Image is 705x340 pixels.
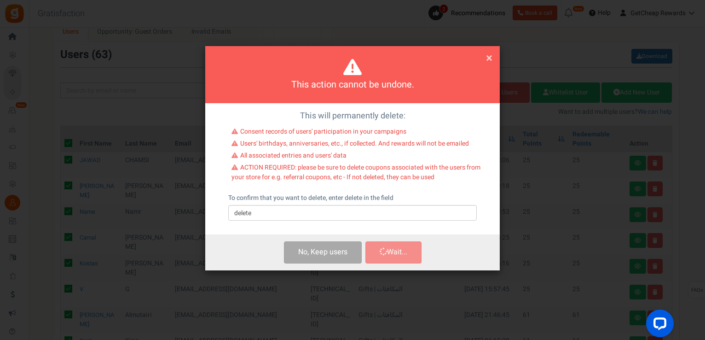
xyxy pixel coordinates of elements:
li: All associated entries and users' data [231,151,480,163]
p: This will permanently delete: [212,110,493,122]
li: Users' birthdays, anniversaries, etc., if collected. And rewards will not be emailed [231,139,480,151]
span: s [344,246,347,258]
h4: This action cannot be undone. [217,78,488,92]
button: No, Keep users [284,241,362,263]
input: delete [228,205,477,221]
span: × [486,49,492,67]
li: Consent records of users' participation in your campaigns [231,127,480,139]
li: ACTION REQUIRED: please be sure to delete coupons associated with the users from your store for e... [231,163,480,184]
label: To confirm that you want to delete, enter delete in the field [228,193,393,203]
